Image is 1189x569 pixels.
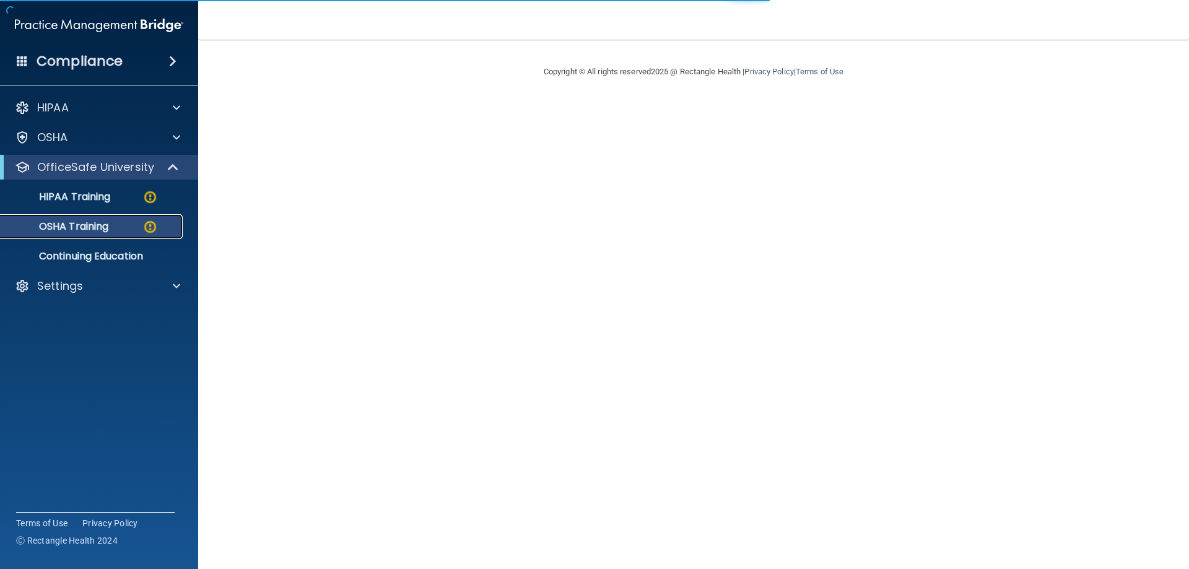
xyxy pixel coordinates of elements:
a: Privacy Policy [82,517,138,529]
h4: Compliance [37,53,123,70]
a: HIPAA [15,100,180,115]
a: Terms of Use [16,517,68,529]
a: Terms of Use [796,67,843,76]
p: OfficeSafe University [37,160,154,175]
p: OSHA [37,130,68,145]
img: PMB logo [15,13,183,38]
a: OfficeSafe University [15,160,180,175]
img: warning-circle.0cc9ac19.png [142,189,158,205]
p: OSHA Training [8,220,108,233]
div: Copyright © All rights reserved 2025 @ Rectangle Health | | [468,52,920,92]
a: Privacy Policy [744,67,793,76]
img: warning-circle.0cc9ac19.png [142,219,158,235]
a: OSHA [15,130,180,145]
p: HIPAA Training [8,191,110,203]
p: Continuing Education [8,250,177,263]
a: Settings [15,279,180,293]
p: HIPAA [37,100,69,115]
p: Settings [37,279,83,293]
span: Ⓒ Rectangle Health 2024 [16,534,118,547]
